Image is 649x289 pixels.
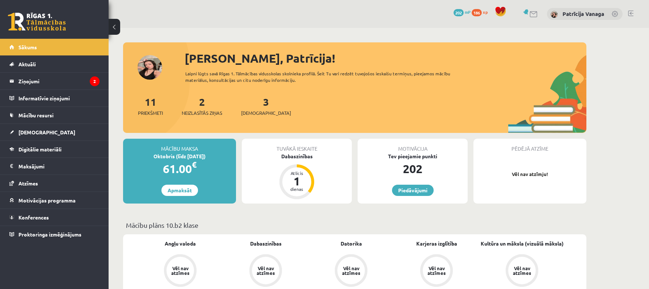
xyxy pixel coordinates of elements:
legend: Ziņojumi [18,73,100,89]
span: mP [465,9,471,15]
a: Dabaszinības [250,240,282,247]
a: Vēl nav atzīmes [394,254,479,288]
a: [DEMOGRAPHIC_DATA] [9,124,100,141]
span: 186 [472,9,482,16]
div: Vēl nav atzīmes [170,266,190,275]
legend: Informatīvie ziņojumi [18,90,100,106]
span: Aktuāli [18,61,36,67]
a: Motivācijas programma [9,192,100,209]
a: Maksājumi [9,158,100,175]
div: Laipni lūgts savā Rīgas 1. Tālmācības vidusskolas skolnieka profilā. Šeit Tu vari redzēt tuvojošo... [185,70,463,83]
p: Mācību plāns 10.b2 klase [126,220,583,230]
span: Proktoringa izmēģinājums [18,231,81,238]
img: Patrīcija Vanaga [551,11,558,18]
span: xp [483,9,488,15]
span: 202 [454,9,464,16]
a: Vēl nav atzīmes [223,254,308,288]
div: Vēl nav atzīmes [256,266,276,275]
span: Sākums [18,44,37,50]
a: Patrīcija Vanaga [562,10,604,17]
a: Informatīvie ziņojumi [9,90,100,106]
a: Dabaszinības Atlicis 1 dienas [242,152,352,200]
span: Atzīmes [18,180,38,187]
a: Mācību resursi [9,107,100,123]
p: Vēl nav atzīmju! [477,171,583,178]
div: 1 [286,175,308,187]
a: Aktuāli [9,56,100,72]
a: Atzīmes [9,175,100,192]
div: Vēl nav atzīmes [426,266,447,275]
span: € [192,159,197,170]
span: Konferences [18,214,49,221]
div: Vēl nav atzīmes [341,266,361,275]
a: Vēl nav atzīmes [308,254,394,288]
a: Vēl nav atzīmes [479,254,565,288]
a: Vēl nav atzīmes [138,254,223,288]
a: Datorika [341,240,362,247]
span: Digitālie materiāli [18,146,62,152]
div: dienas [286,187,308,191]
div: Oktobris (līdz [DATE]) [123,152,236,160]
div: Motivācija [358,139,468,152]
div: Dabaszinības [242,152,352,160]
div: Tev pieejamie punkti [358,152,468,160]
a: Ziņojumi2 [9,73,100,89]
span: Priekšmeti [138,109,163,117]
a: Angļu valoda [165,240,196,247]
a: 2Neizlasītās ziņas [182,95,222,117]
a: Konferences [9,209,100,226]
legend: Maksājumi [18,158,100,175]
a: 202 mP [454,9,471,15]
span: [DEMOGRAPHIC_DATA] [241,109,291,117]
a: Proktoringa izmēģinājums [9,226,100,243]
a: 3[DEMOGRAPHIC_DATA] [241,95,291,117]
div: 61.00 [123,160,236,177]
div: Mācību maksa [123,139,236,152]
a: Rīgas 1. Tālmācības vidusskola [8,13,66,31]
a: 11Priekšmeti [138,95,163,117]
a: Sākums [9,39,100,55]
i: 2 [90,76,100,86]
span: [DEMOGRAPHIC_DATA] [18,129,75,135]
a: Kultūra un māksla (vizuālā māksla) [481,240,564,247]
div: Vēl nav atzīmes [512,266,532,275]
span: Motivācijas programma [18,197,76,204]
div: Atlicis [286,171,308,175]
div: [PERSON_NAME], Patrīcija! [185,50,586,67]
div: Tuvākā ieskaite [242,139,352,152]
div: Pēdējā atzīme [473,139,586,152]
a: Piedāvājumi [392,185,434,196]
a: Apmaksāt [161,185,198,196]
a: Karjeras izglītība [416,240,457,247]
a: Digitālie materiāli [9,141,100,158]
a: 186 xp [472,9,491,15]
span: Mācību resursi [18,112,54,118]
div: 202 [358,160,468,177]
span: Neizlasītās ziņas [182,109,222,117]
